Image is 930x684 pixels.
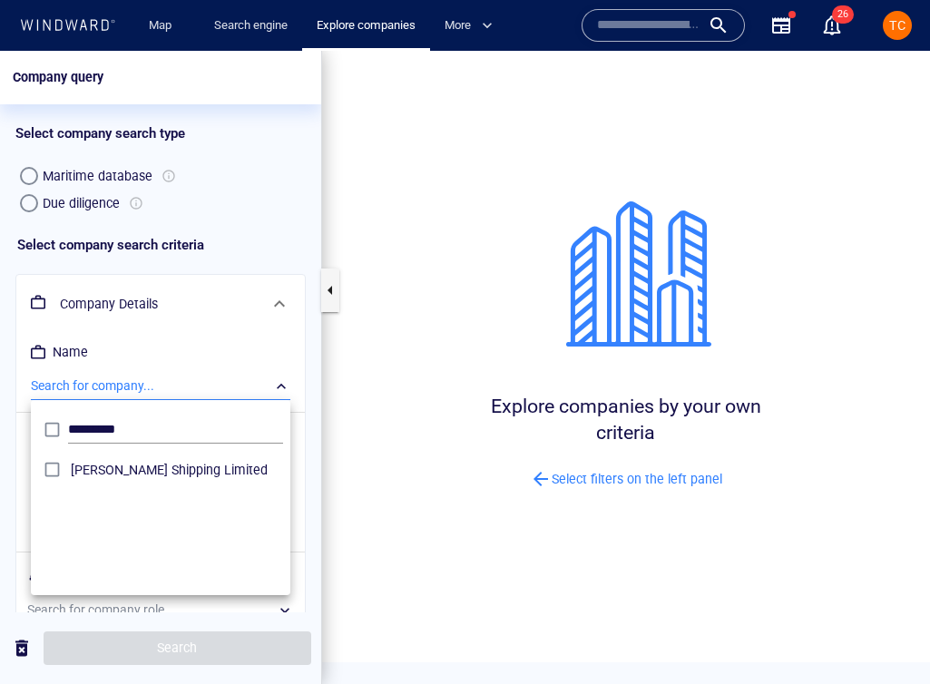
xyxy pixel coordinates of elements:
span: 26 [832,5,854,24]
div: Notification center [821,15,843,36]
a: Explore companies [309,10,423,42]
a: Map [142,10,185,42]
button: TC [879,7,915,44]
span: More [445,15,493,36]
button: Map [134,10,192,42]
button: 26 [821,15,843,36]
button: More [437,10,508,42]
iframe: Chat [853,602,916,670]
a: Search engine [207,10,295,42]
div: Bhambhani Shipping Limited [71,408,283,430]
a: 26 [817,11,847,40]
div: grid [31,401,290,537]
span: [PERSON_NAME] Shipping Limited [71,408,283,430]
span: TC [889,18,906,33]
